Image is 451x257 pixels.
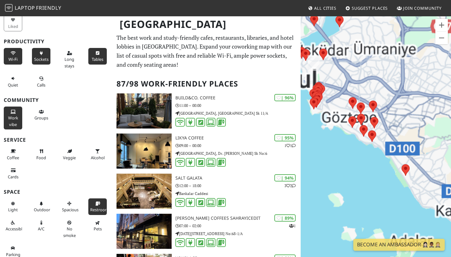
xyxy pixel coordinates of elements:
a: Likya Coffee | 95% 11 Likya Coffee 09:00 – 00:00 [GEOGRAPHIC_DATA], Dr. [PERSON_NAME] Sk No:6 [113,134,301,169]
button: Cards [4,165,22,182]
a: Build&Co. Coffee | 96% Build&Co. Coffee 11:00 – 00:00 [GEOGRAPHIC_DATA], [GEOGRAPHIC_DATA] Sk 11/A [113,93,301,128]
p: Bankalar Caddesi [175,191,301,197]
p: The best work and study-friendly cafes, restaurants, libraries, and hotel lobbies in [GEOGRAPHIC_... [117,33,297,69]
span: Pet friendly [94,226,102,232]
button: Sockets [32,48,50,65]
a: Become an Ambassador 🤵🏻‍♀️🤵🏾‍♂️🤵🏼‍♀️ [353,239,445,251]
p: 1 [289,223,296,229]
h3: Build&Co. Coffee [175,95,301,101]
button: Wi-Fi [4,48,22,65]
button: Light [4,198,22,215]
h3: Productivity [4,39,109,45]
button: Quiet [4,73,22,90]
span: Credit cards [8,174,18,180]
button: Coffee [4,146,22,163]
a: Join Community [394,3,444,14]
span: People working [8,115,18,127]
p: 09:00 – 00:00 [175,143,301,149]
span: Power sockets [34,56,49,62]
button: Long stays [60,48,79,71]
span: Video/audio calls [37,82,45,88]
p: [DATE][STREET_ADDRESS] No:68-1/A [175,231,301,237]
span: Food [36,155,46,160]
span: Long stays [65,56,74,68]
p: [GEOGRAPHIC_DATA], [GEOGRAPHIC_DATA] Sk 11/A [175,110,301,116]
h3: SALT Galata [175,176,301,181]
p: 11:00 – 00:00 [175,102,301,108]
button: A/C [32,218,50,234]
h3: Likya Coffee [175,135,301,141]
span: Laptop [15,4,35,11]
span: Accessible [6,226,24,232]
img: Likya Coffee [117,134,172,169]
span: Work-friendly tables [92,56,103,62]
div: | 89% [274,214,296,222]
p: 07:00 – 02:00 [175,223,301,229]
h2: 87/98 Work-Friendly Places [117,74,297,93]
p: [GEOGRAPHIC_DATA], Dr. [PERSON_NAME] Sk No:6 [175,150,301,156]
span: Friendly [36,4,61,11]
h3: [PERSON_NAME] Coffees Sahrayicedit [175,216,301,221]
a: LaptopFriendly LaptopFriendly [5,3,61,14]
p: 12:00 – 18:00 [175,183,301,189]
h1: [GEOGRAPHIC_DATA] [115,16,299,33]
button: Groups [32,107,50,123]
img: SALT Galata [117,174,172,209]
span: Outdoor area [34,207,50,212]
img: Build&Co. Coffee [117,93,172,128]
button: Outdoor [32,198,50,215]
span: Smoke free [63,226,76,238]
span: Coffee [7,155,19,160]
img: LaptopFriendly [5,4,13,12]
span: Veggie [63,155,76,160]
span: Quiet [8,82,18,88]
span: Alcohol [91,155,105,160]
div: | 94% [274,174,296,181]
span: Group tables [34,115,48,121]
button: Spacious [60,198,79,215]
a: Suggest Places [343,3,391,14]
span: Spacious [62,207,79,212]
span: Suggest Places [352,5,388,11]
div: | 96% [274,94,296,101]
a: All Cities [305,3,339,14]
button: Zoom out [435,32,448,44]
button: Tables [88,48,107,65]
button: Food [32,146,50,163]
button: Pets [88,218,107,234]
span: Air conditioned [38,226,44,232]
button: Work vibe [4,107,22,129]
p: 1 1 [284,143,296,149]
button: Calls [32,73,50,90]
span: Stable Wi-Fi [8,56,18,62]
button: Veggie [60,146,79,163]
h3: Service [4,137,109,143]
button: Alcohol [88,146,107,163]
h3: Community [4,97,109,103]
button: Restroom [88,198,107,215]
h3: Space [4,189,109,195]
button: Zoom in [435,19,448,31]
span: Join Community [403,5,442,11]
button: Accessible [4,218,22,234]
button: No smoke [60,218,79,240]
div: | 95% [274,134,296,141]
span: Natural light [8,207,18,212]
a: Gloria Jean's Coffees Sahrayicedit | 89% 1 [PERSON_NAME] Coffees Sahrayicedit 07:00 – 02:00 [DATE... [113,214,301,249]
span: Restroom [90,207,109,212]
a: SALT Galata | 94% 32 SALT Galata 12:00 – 18:00 Bankalar Caddesi [113,174,301,209]
p: 3 2 [284,183,296,189]
span: All Cities [314,5,336,11]
img: Gloria Jean's Coffees Sahrayicedit [117,214,172,249]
